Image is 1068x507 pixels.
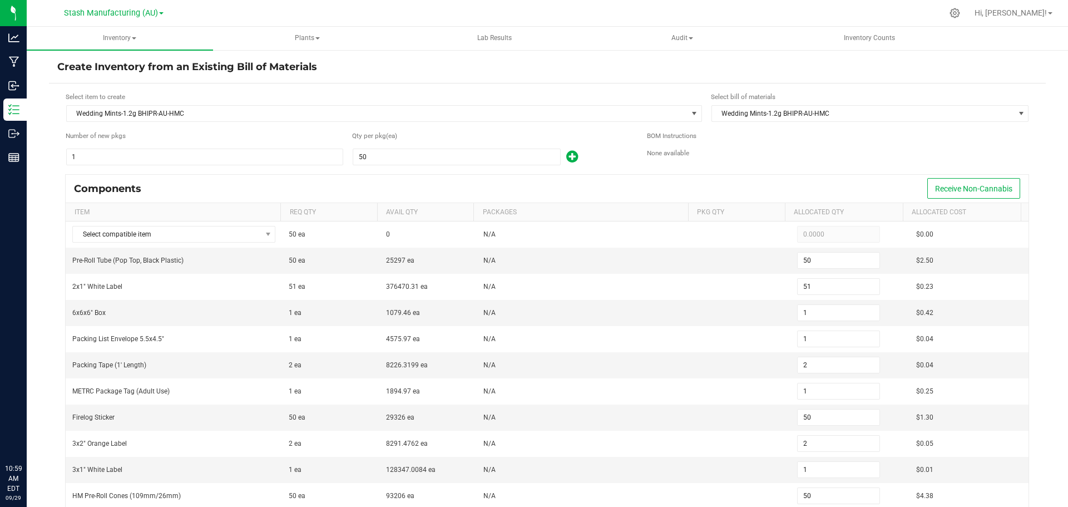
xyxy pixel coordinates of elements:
inline-svg: Inbound [8,80,19,91]
span: 1 ea [289,387,301,395]
span: 1894.97 ea [386,387,420,395]
span: $0.04 [916,361,933,369]
span: Quantity per package (ea) [352,131,386,141]
span: METRC Package Tag (Adult Use) [72,387,170,395]
span: 51 ea [289,283,305,291]
div: Manage settings [948,8,962,18]
div: Components [74,183,150,195]
span: None available [647,149,689,157]
p: 09/29 [5,494,22,502]
span: Inventory Counts [829,33,910,43]
span: Wedding Mints-1.2g BHIPR-AU-HMC [67,106,688,121]
span: 29326 ea [386,414,414,421]
span: N/A [483,361,496,369]
th: Pkg Qty [688,203,785,222]
span: Lab Results [462,33,527,43]
span: 2x1" White Label [72,283,122,291]
span: 2 ea [289,361,301,369]
h4: Create Inventory from an Existing Bill of Materials [57,60,1037,75]
span: Plants [215,27,400,50]
a: Inventory [27,27,213,50]
span: N/A [483,230,496,238]
span: N/A [483,283,496,291]
p: 10:59 AM EDT [5,464,22,494]
span: N/A [483,387,496,395]
th: Allocated Cost [903,203,1021,222]
span: 2 ea [289,440,301,447]
span: 1 ea [289,335,301,343]
th: Avail Qty [377,203,474,222]
inline-svg: Outbound [8,128,19,139]
span: $0.05 [916,440,933,447]
span: 6x6x6" Box [72,309,106,317]
span: 50 ea [289,492,305,500]
span: $4.38 [916,492,933,500]
span: N/A [483,309,496,317]
span: $2.50 [916,257,933,264]
span: N/A [483,440,496,447]
span: Packing List Envelope 5.5x4.5" [72,335,164,343]
span: Select compatible item [73,227,261,242]
span: 25297 ea [386,257,414,264]
span: Wedding Mints-1.2g BHIPR-AU-HMC [712,106,1015,121]
th: Item [66,203,280,222]
span: 8291.4762 ea [386,440,428,447]
th: Packages [473,203,688,222]
a: Plants [214,27,400,50]
inline-svg: Reports [8,152,19,163]
a: Lab Results [402,27,588,50]
span: 93206 ea [386,492,414,500]
span: 50 ea [289,230,305,238]
span: (ea) [386,131,396,141]
span: N/A [483,335,496,343]
inline-svg: Analytics [8,32,19,43]
span: Select bill of materials [711,93,775,101]
a: Inventory Counts [777,27,963,50]
span: 128347.0084 ea [386,466,436,474]
span: $0.42 [916,309,933,317]
span: Hi, [PERSON_NAME]! [975,8,1047,17]
span: 8226.3199 ea [386,361,428,369]
inline-svg: Manufacturing [8,56,19,67]
button: Receive Non-Cannabis [927,178,1020,199]
span: 1 ea [289,309,301,317]
span: 50 ea [289,414,305,421]
span: $0.25 [916,387,933,395]
span: N/A [483,466,496,474]
span: HM Pre-Roll Cones (109mm/26mm) [72,492,181,500]
span: 3x1" White Label [72,466,122,474]
th: Allocated Qty [785,203,903,222]
span: Audit [590,27,775,50]
span: N/A [483,492,496,500]
span: 4575.97 ea [386,335,420,343]
span: BOM Instructions [647,132,696,140]
span: $0.04 [916,335,933,343]
span: Select item to create [66,93,125,101]
span: $0.01 [916,466,933,474]
span: Firelog Sticker [72,414,115,421]
span: 3x2" Orange Label [72,440,127,447]
span: 1079.46 ea [386,309,420,317]
span: Receive Non-Cannabis [935,184,1012,193]
span: $0.23 [916,283,933,291]
span: $0.00 [916,230,933,238]
a: Audit [589,27,775,50]
span: N/A [483,257,496,264]
span: 1 ea [289,466,301,474]
span: 376470.31 ea [386,283,428,291]
span: 50 ea [289,257,305,264]
span: 0 [386,230,390,238]
span: Packing Tape (1' Length) [72,361,146,369]
span: Stash Manufacturing (AU) [64,8,158,18]
span: $1.30 [916,414,933,421]
span: Number of new packages to create [66,131,126,141]
span: N/A [483,414,496,421]
inline-svg: Inventory [8,104,19,115]
th: Req Qty [280,203,377,222]
iframe: Resource center [11,418,44,451]
span: Pre-Roll Tube (Pop Top, Black Plastic) [72,257,184,264]
span: Add new output [561,155,578,163]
